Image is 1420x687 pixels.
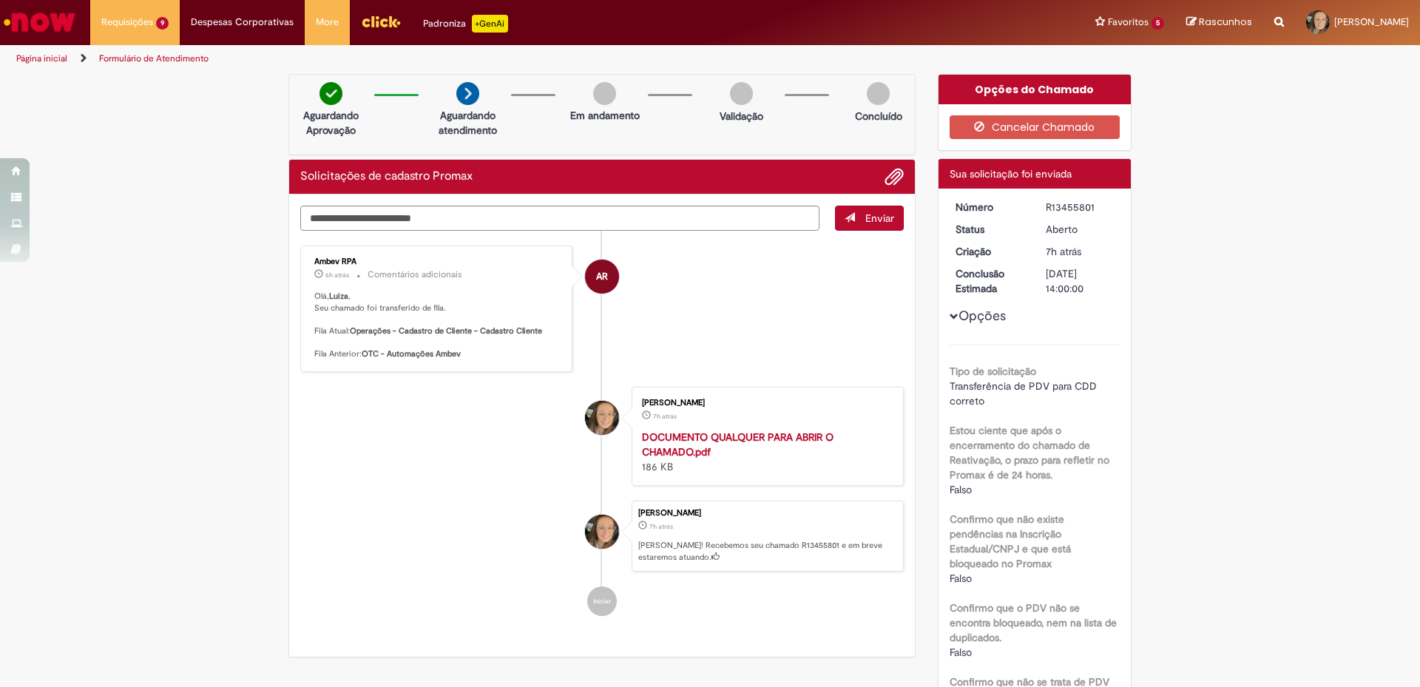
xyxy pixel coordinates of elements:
[835,206,904,231] button: Enviar
[585,260,619,294] div: Ambev RPA
[1046,222,1115,237] div: Aberto
[944,200,1035,214] dt: Número
[101,15,153,30] span: Requisições
[191,15,294,30] span: Despesas Corporativas
[472,15,508,33] p: +GenAi
[1199,15,1252,29] span: Rascunhos
[368,268,462,281] small: Comentários adicionais
[885,167,904,186] button: Adicionar anexos
[1046,244,1115,259] div: 28/08/2025 08:40:21
[350,325,542,336] b: Operações - Cadastro de Cliente - Cadastro Cliente
[16,53,67,64] a: Página inicial
[1046,266,1115,296] div: [DATE] 14:00:00
[585,401,619,435] div: Luiza Pelinson Tridapalli
[1,7,78,37] img: ServiceNow
[649,522,673,531] time: 28/08/2025 08:40:21
[950,379,1100,407] span: Transferência de PDV para CDD correto
[642,430,888,474] div: 186 KB
[362,348,461,359] b: OTC - Automações Ambev
[316,15,339,30] span: More
[950,424,1109,481] b: Estou ciente que após o encerramento do chamado de Reativação, o prazo para refletir no Promax é ...
[950,601,1117,644] b: Confirmo que o PDV não se encontra bloqueado, nem na lista de duplicados.
[638,509,896,518] div: [PERSON_NAME]
[642,399,888,407] div: [PERSON_NAME]
[653,412,677,421] span: 7h atrás
[361,10,401,33] img: click_logo_yellow_360x200.png
[329,291,348,302] b: Luiza
[1046,245,1081,258] span: 7h atrás
[950,646,972,659] span: Falso
[642,430,834,458] a: DOCUMENTO QUALQUER PARA ABRIR O CHAMADO.pdf
[950,115,1120,139] button: Cancelar Chamado
[865,211,894,225] span: Enviar
[730,82,753,105] img: img-circle-grey.png
[456,82,479,105] img: arrow-next.png
[300,501,904,572] li: Luiza Pelinson Tridapalli
[950,512,1071,570] b: Confirmo que não existe pendências na Inscrição Estadual/CNPJ e que está bloqueado no Promax
[570,108,640,123] p: Em andamento
[939,75,1132,104] div: Opções do Chamado
[585,515,619,549] div: Luiza Pelinson Tridapalli
[156,17,169,30] span: 9
[319,82,342,105] img: check-circle-green.png
[314,257,561,266] div: Ambev RPA
[944,222,1035,237] dt: Status
[300,231,904,631] ul: Histórico de tíquete
[432,108,504,138] p: Aguardando atendimento
[1108,15,1149,30] span: Favoritos
[1186,16,1252,30] a: Rascunhos
[99,53,209,64] a: Formulário de Atendimento
[295,108,367,138] p: Aguardando Aprovação
[1152,17,1164,30] span: 5
[950,365,1036,378] b: Tipo de solicitação
[325,271,349,280] span: 6h atrás
[1334,16,1409,28] span: [PERSON_NAME]
[325,271,349,280] time: 28/08/2025 09:24:39
[944,244,1035,259] dt: Criação
[638,540,896,563] p: [PERSON_NAME]! Recebemos seu chamado R13455801 e em breve estaremos atuando.
[855,109,902,123] p: Concluído
[11,45,936,72] ul: Trilhas de página
[1046,200,1115,214] div: R13455801
[314,291,561,360] p: Olá, , Seu chamado foi transferido de fila. Fila Atual: Fila Anterior:
[653,412,677,421] time: 28/08/2025 08:40:19
[596,259,608,294] span: AR
[300,170,473,183] h2: Solicitações de cadastro Promax Histórico de tíquete
[649,522,673,531] span: 7h atrás
[593,82,616,105] img: img-circle-grey.png
[950,167,1072,180] span: Sua solicitação foi enviada
[720,109,763,123] p: Validação
[423,15,508,33] div: Padroniza
[300,206,819,231] textarea: Digite sua mensagem aqui...
[950,572,972,585] span: Falso
[867,82,890,105] img: img-circle-grey.png
[944,266,1035,296] dt: Conclusão Estimada
[950,483,972,496] span: Falso
[1046,245,1081,258] time: 28/08/2025 08:40:21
